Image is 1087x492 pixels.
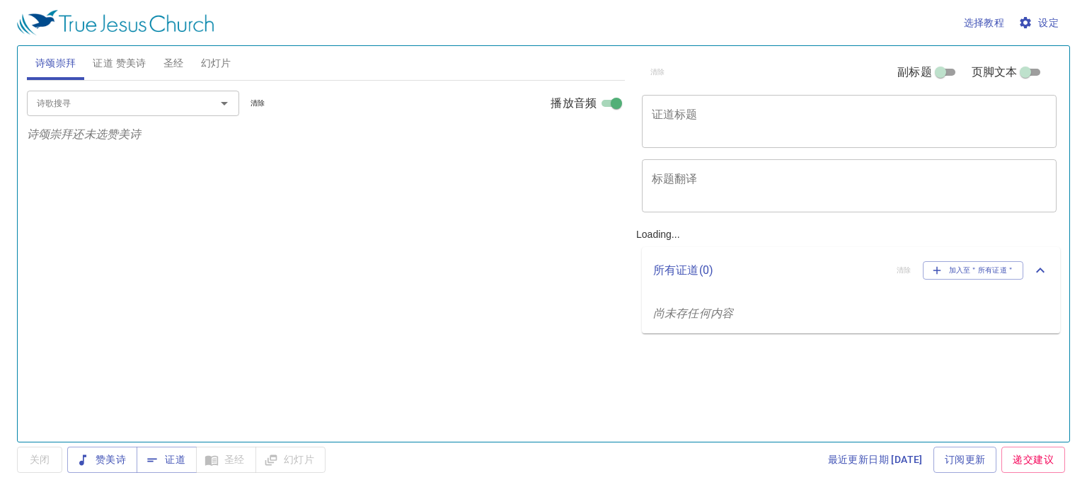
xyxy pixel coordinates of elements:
div: 所有证道(0)清除加入至＂所有证道＂ [642,247,1060,294]
button: 证道 [137,447,197,473]
button: 设定 [1016,10,1064,36]
span: 证道 赞美诗 [93,55,146,72]
span: 设定 [1021,14,1059,32]
span: 播放音频 [551,95,597,112]
div: Loading... [631,40,1066,436]
span: 证道 [148,451,185,469]
button: 赞美诗 [67,447,137,473]
a: 递交建议 [1001,447,1065,473]
button: 清除 [242,95,274,112]
span: 最近更新日期 [DATE] [828,451,923,469]
a: 订阅更新 [933,447,997,473]
button: Open [214,93,234,113]
span: 圣经 [163,55,184,72]
span: 赞美诗 [79,451,126,469]
a: 最近更新日期 [DATE] [822,447,928,473]
span: 诗颂崇拜 [35,55,76,72]
span: 清除 [251,97,265,110]
span: 订阅更新 [945,451,986,469]
p: 所有证道 ( 0 ) [653,262,885,279]
span: 递交建议 [1013,451,1054,469]
span: 选择教程 [964,14,1005,32]
span: 页脚文本 [972,64,1018,81]
button: 加入至＂所有证道＂ [923,261,1024,280]
i: 尚未存任何内容 [653,307,733,320]
span: 副标题 [897,64,931,81]
button: 选择教程 [958,10,1011,36]
img: True Jesus Church [17,10,214,35]
span: 幻灯片 [201,55,231,72]
i: 诗颂崇拜还未选赞美诗 [27,127,142,141]
span: 加入至＂所有证道＂ [932,264,1015,277]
